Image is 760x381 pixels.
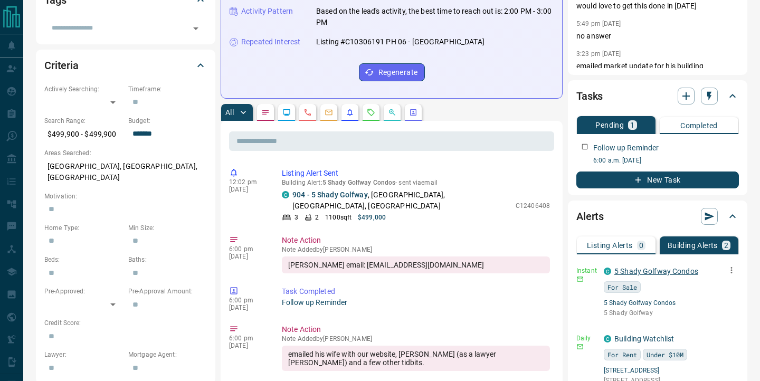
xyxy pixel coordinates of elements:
[282,168,550,179] p: Listing Alert Sent
[614,335,674,343] a: Building Watchlist
[282,246,550,253] p: Note Added by [PERSON_NAME]
[367,108,375,117] svg: Requests
[576,61,739,72] p: emailed market update for his building
[680,122,718,129] p: Completed
[241,36,300,47] p: Repeated Interest
[44,126,123,143] p: $499,900 - $499,900
[593,156,739,165] p: 6:00 a.m. [DATE]
[229,335,266,342] p: 6:00 pm
[303,108,312,117] svg: Calls
[576,266,597,275] p: Instant
[294,213,298,222] p: 3
[604,268,611,275] div: condos.ca
[576,343,584,350] svg: Email
[282,191,289,198] div: condos.ca
[576,172,739,188] button: New Task
[576,208,604,225] h2: Alerts
[229,178,266,186] p: 12:02 pm
[128,287,207,296] p: Pre-Approval Amount:
[282,108,291,117] svg: Lead Browsing Activity
[282,179,550,186] p: Building Alert : - sent via email
[316,6,554,28] p: Based on the lead's activity, the best time to reach out is: 2:00 PM - 3:00 PM
[576,204,739,229] div: Alerts
[325,108,333,117] svg: Emails
[229,245,266,253] p: 6:00 pm
[630,121,634,129] p: 1
[282,335,550,342] p: Note Added by [PERSON_NAME]
[292,190,368,199] a: 904 - 5 Shady Golfway
[409,108,417,117] svg: Agent Actions
[282,297,550,308] p: Follow up Reminder
[388,108,396,117] svg: Opportunities
[44,53,207,78] div: Criteria
[587,242,633,249] p: Listing Alerts
[128,350,207,359] p: Mortgage Agent:
[44,287,123,296] p: Pre-Approved:
[282,235,550,246] p: Note Action
[188,21,203,36] button: Open
[128,255,207,264] p: Baths:
[576,20,621,27] p: 5:49 pm [DATE]
[576,275,584,283] svg: Email
[604,335,611,342] div: condos.ca
[576,334,597,343] p: Daily
[359,63,425,81] button: Regenerate
[229,304,266,311] p: [DATE]
[604,299,739,307] a: 5 Shady Golfway Condos
[225,109,234,116] p: All
[282,324,550,335] p: Note Action
[607,349,637,360] span: For Rent
[282,346,550,371] div: emailed his wife with our website, [PERSON_NAME] (as a lawyer [PERSON_NAME]) and a few other tidb...
[44,192,207,201] p: Motivation:
[44,158,207,186] p: [GEOGRAPHIC_DATA], [GEOGRAPHIC_DATA], [GEOGRAPHIC_DATA]
[229,186,266,193] p: [DATE]
[322,179,395,186] span: 5 Shady Golfway Condos
[604,308,739,318] p: 5 Shady Golfway
[44,116,123,126] p: Search Range:
[44,84,123,94] p: Actively Searching:
[358,213,386,222] p: $499,000
[316,36,484,47] p: Listing #C10306191 PH 06 - [GEOGRAPHIC_DATA]
[516,201,550,211] p: C12406408
[576,50,621,58] p: 3:23 pm [DATE]
[128,116,207,126] p: Budget:
[292,189,510,212] p: , [GEOGRAPHIC_DATA], [GEOGRAPHIC_DATA], [GEOGRAPHIC_DATA]
[44,255,123,264] p: Beds:
[607,282,637,292] span: For Sale
[593,142,659,154] p: Follow up Reminder
[668,242,718,249] p: Building Alerts
[128,223,207,233] p: Min Size:
[576,88,603,104] h2: Tasks
[241,6,293,17] p: Activity Pattern
[44,223,123,233] p: Home Type:
[282,256,550,273] div: [PERSON_NAME] email: [EMAIL_ADDRESS][DOMAIN_NAME]
[595,121,624,129] p: Pending
[229,297,266,304] p: 6:00 pm
[128,84,207,94] p: Timeframe:
[576,83,739,109] div: Tasks
[315,213,319,222] p: 2
[724,242,728,249] p: 2
[44,57,79,74] h2: Criteria
[639,242,643,249] p: 0
[229,342,266,349] p: [DATE]
[325,213,351,222] p: 1100 sqft
[261,108,270,117] svg: Notes
[346,108,354,117] svg: Listing Alerts
[604,367,739,374] a: [STREET_ADDRESS]
[576,31,739,42] p: no answer
[44,318,207,328] p: Credit Score:
[614,267,698,275] a: 5 Shady Golfway Condos
[282,286,550,297] p: Task Completed
[229,253,266,260] p: [DATE]
[44,148,207,158] p: Areas Searched:
[647,349,683,360] span: Under $10M
[44,350,123,359] p: Lawyer:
